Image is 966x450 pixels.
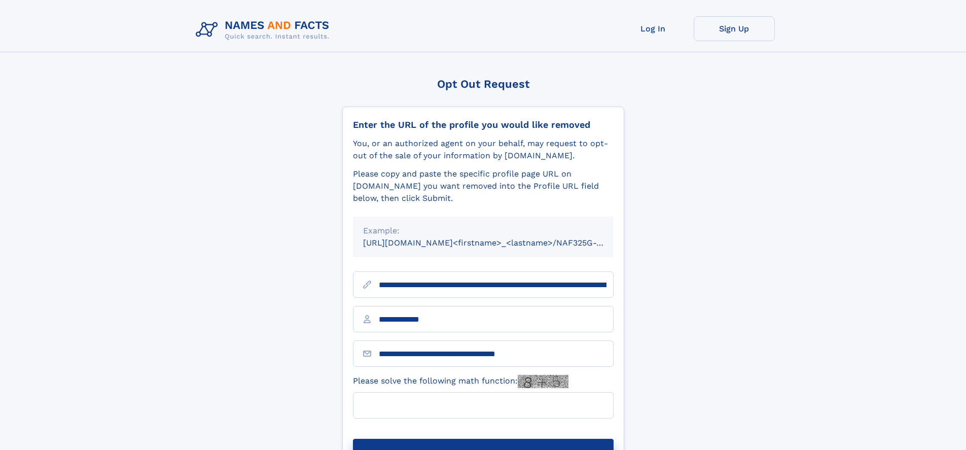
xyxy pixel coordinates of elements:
[342,78,624,90] div: Opt Out Request
[192,16,338,44] img: Logo Names and Facts
[353,168,614,204] div: Please copy and paste the specific profile page URL on [DOMAIN_NAME] you want removed into the Pr...
[613,16,694,41] a: Log In
[363,225,603,237] div: Example:
[353,375,568,388] label: Please solve the following math function:
[363,238,633,248] small: [URL][DOMAIN_NAME]<firstname>_<lastname>/NAF325G-xxxxxxxx
[353,119,614,130] div: Enter the URL of the profile you would like removed
[353,137,614,162] div: You, or an authorized agent on your behalf, may request to opt-out of the sale of your informatio...
[694,16,775,41] a: Sign Up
